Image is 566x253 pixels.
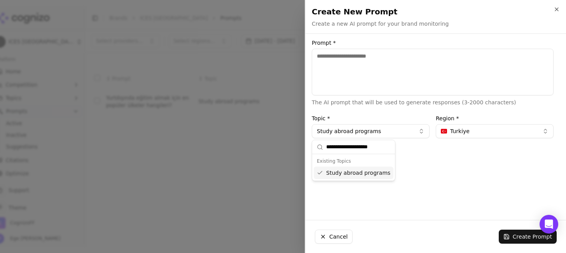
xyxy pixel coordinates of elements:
[499,230,557,244] button: Create Prompt
[441,129,447,134] img: Turkiye
[436,116,554,121] label: Region *
[315,230,353,244] button: Cancel
[312,6,560,17] h2: Create New Prompt
[312,98,554,106] p: The AI prompt that will be used to generate responses (3-2000 characters)
[314,167,393,179] div: Study abroad programs
[312,20,449,28] p: Create a new AI prompt for your brand monitoring
[312,40,554,46] label: Prompt *
[314,156,393,167] div: Existing Topics
[450,127,470,135] span: Turkiye
[312,124,430,138] button: Study abroad programs
[312,154,395,181] div: Suggestions
[312,116,430,121] label: Topic *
